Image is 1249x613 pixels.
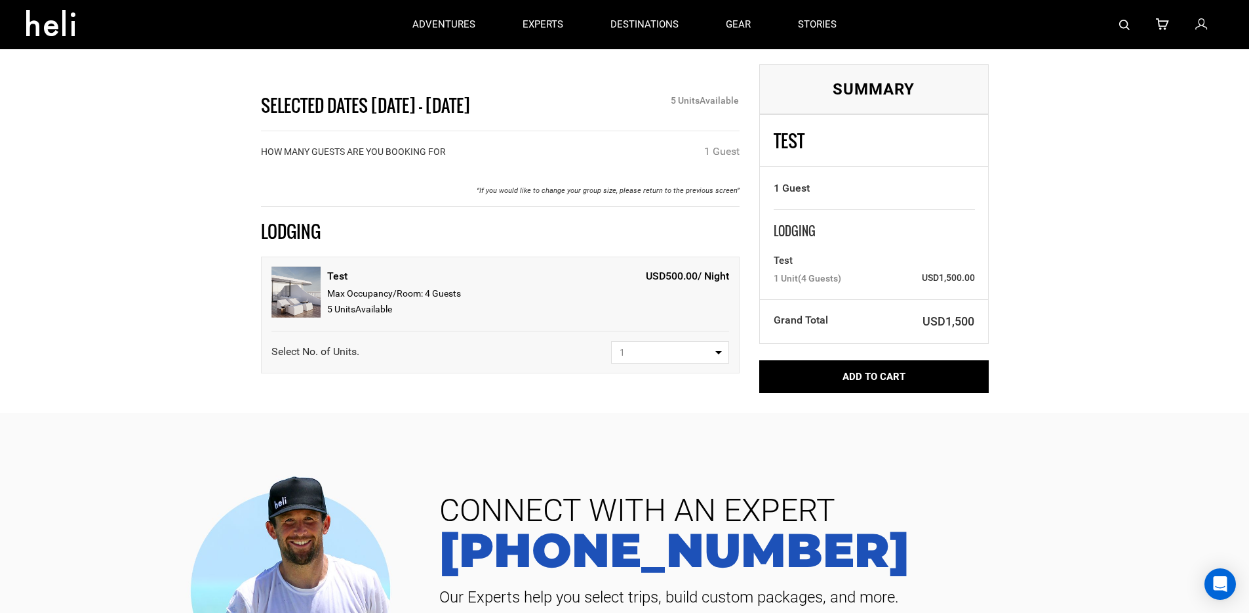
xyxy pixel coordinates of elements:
p: “If you would like to change your group size, please return to the previous screen” [261,186,740,196]
div: Max Occupancy/Room: 4 Guest [327,286,461,302]
div: 5 Unit Available [327,302,461,318]
div: LODGING [251,220,749,243]
span: Night [704,270,729,282]
span: s [833,272,838,285]
div: Test [774,244,975,271]
div: Open Intercom Messenger [1204,568,1236,600]
label: HOW MANY GUESTS ARE YOU BOOKING FOR [261,145,446,158]
div: Test [327,266,461,286]
a: [PHONE_NUMBER] [429,526,1229,574]
span: CONNECT WITH AN EXPERT [429,495,1229,526]
span: s [695,95,700,106]
b: Grand Total [774,314,828,326]
div: Selected Dates [DATE] - [DATE] [251,94,584,117]
div: Lodging [764,223,985,240]
div: 5 Unit Available [583,94,749,107]
span: USD1,500.00 [874,271,975,284]
img: 31ebbc13-f07e-4969-93f3-aabfb004cd48_179_a33b3894f936c01612f3ee075ff1d371_loc_ngl.jpeg [271,266,321,318]
p: experts [523,18,563,32]
p: adventures [412,18,475,32]
div: Select No. of Units. [271,345,359,360]
button: Add to Cart [759,360,989,393]
b: 1 Guest [774,182,810,194]
p: destinations [610,18,679,32]
span: 1 [620,347,625,358]
div: USD500.00 [646,266,729,286]
img: search-bar-icon.svg [1119,20,1130,30]
span: s [456,288,461,299]
span: USD1,500 [865,313,975,330]
span: 1 Unit (4 Guest ) [774,272,841,285]
div: 1 Guest [704,144,740,159]
button: 1 [611,341,729,364]
div: Test [774,129,975,153]
span: / [698,270,729,282]
span: s [351,304,355,314]
span: Summary [833,80,915,98]
span: Our Experts help you select trips, build custom packages, and more. [429,587,1229,608]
